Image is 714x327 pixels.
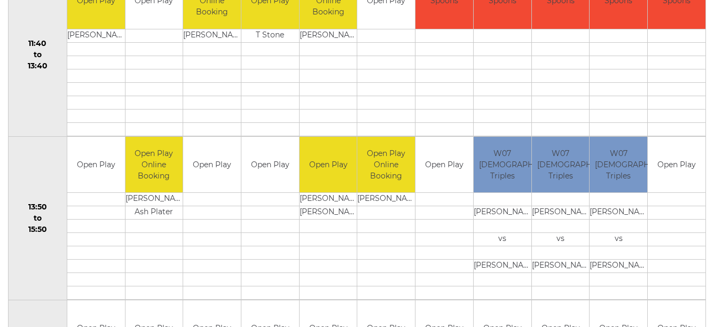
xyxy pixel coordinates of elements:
[241,137,299,193] td: Open Play
[474,260,531,273] td: [PERSON_NAME]
[357,137,415,193] td: Open Play Online Booking
[648,137,705,193] td: Open Play
[474,137,531,193] td: W07 [DEMOGRAPHIC_DATA] Triples
[9,136,67,300] td: 13:50 to 15:50
[532,260,590,273] td: [PERSON_NAME]
[357,193,415,206] td: [PERSON_NAME]
[415,137,473,193] td: Open Play
[300,29,357,42] td: [PERSON_NAME]
[125,206,183,220] td: Ash Plater
[532,137,590,193] td: W07 [DEMOGRAPHIC_DATA] Triples
[241,29,299,42] td: T Stone
[300,206,357,220] td: [PERSON_NAME]
[125,193,183,206] td: [PERSON_NAME]
[125,137,183,193] td: Open Play Online Booking
[590,206,647,220] td: [PERSON_NAME]
[532,233,590,246] td: vs
[590,137,647,193] td: W07 [DEMOGRAPHIC_DATA] Triples
[590,260,647,273] td: [PERSON_NAME]
[67,29,125,42] td: [PERSON_NAME]
[474,206,531,220] td: [PERSON_NAME]
[183,137,241,193] td: Open Play
[590,233,647,246] td: vs
[183,29,241,42] td: [PERSON_NAME]
[532,206,590,220] td: [PERSON_NAME]
[300,137,357,193] td: Open Play
[67,137,125,193] td: Open Play
[300,193,357,206] td: [PERSON_NAME]
[474,233,531,246] td: vs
